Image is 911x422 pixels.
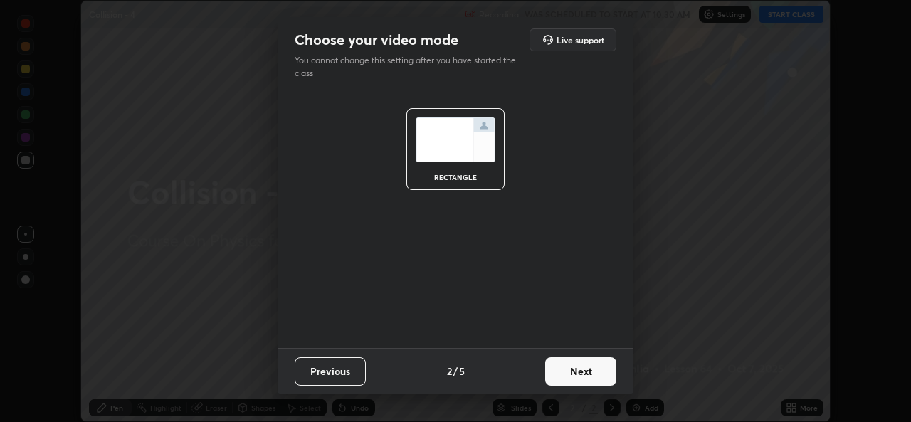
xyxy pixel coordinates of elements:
[459,364,465,379] h4: 5
[557,36,604,44] h5: Live support
[416,117,495,162] img: normalScreenIcon.ae25ed63.svg
[447,364,452,379] h4: 2
[295,31,458,49] h2: Choose your video mode
[427,174,484,181] div: rectangle
[295,54,525,80] p: You cannot change this setting after you have started the class
[453,364,458,379] h4: /
[545,357,616,386] button: Next
[295,357,366,386] button: Previous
